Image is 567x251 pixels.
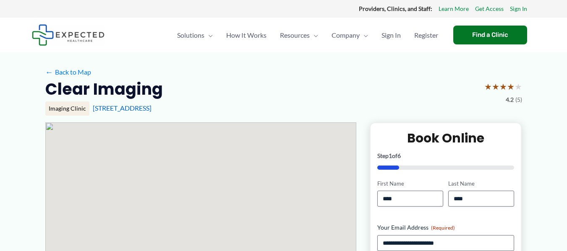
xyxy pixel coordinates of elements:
[170,21,445,50] nav: Primary Site Navigation
[453,26,527,44] a: Find a Clinic
[360,21,368,50] span: Menu Toggle
[484,79,492,94] span: ★
[381,21,401,50] span: Sign In
[506,94,514,105] span: 4.2
[32,24,105,46] img: Expected Healthcare Logo - side, dark font, small
[439,3,469,14] a: Learn More
[499,79,507,94] span: ★
[515,94,522,105] span: (5)
[280,21,310,50] span: Resources
[431,225,455,231] span: (Required)
[475,3,504,14] a: Get Access
[310,21,318,50] span: Menu Toggle
[507,79,515,94] span: ★
[377,223,515,232] label: Your Email Address
[389,152,392,159] span: 1
[492,79,499,94] span: ★
[448,180,514,188] label: Last Name
[397,152,401,159] span: 6
[226,21,267,50] span: How It Works
[204,21,213,50] span: Menu Toggle
[45,101,89,116] div: Imaging Clinic
[45,79,163,99] h2: Clear Imaging
[170,21,219,50] a: SolutionsMenu Toggle
[93,104,152,112] a: [STREET_ADDRESS]
[414,21,438,50] span: Register
[177,21,204,50] span: Solutions
[510,3,527,14] a: Sign In
[273,21,325,50] a: ResourcesMenu Toggle
[377,153,515,159] p: Step of
[332,21,360,50] span: Company
[45,66,91,78] a: ←Back to Map
[377,180,443,188] label: First Name
[325,21,375,50] a: CompanyMenu Toggle
[375,21,408,50] a: Sign In
[359,5,432,12] strong: Providers, Clinics, and Staff:
[408,21,445,50] a: Register
[45,68,53,76] span: ←
[219,21,273,50] a: How It Works
[377,130,515,146] h2: Book Online
[515,79,522,94] span: ★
